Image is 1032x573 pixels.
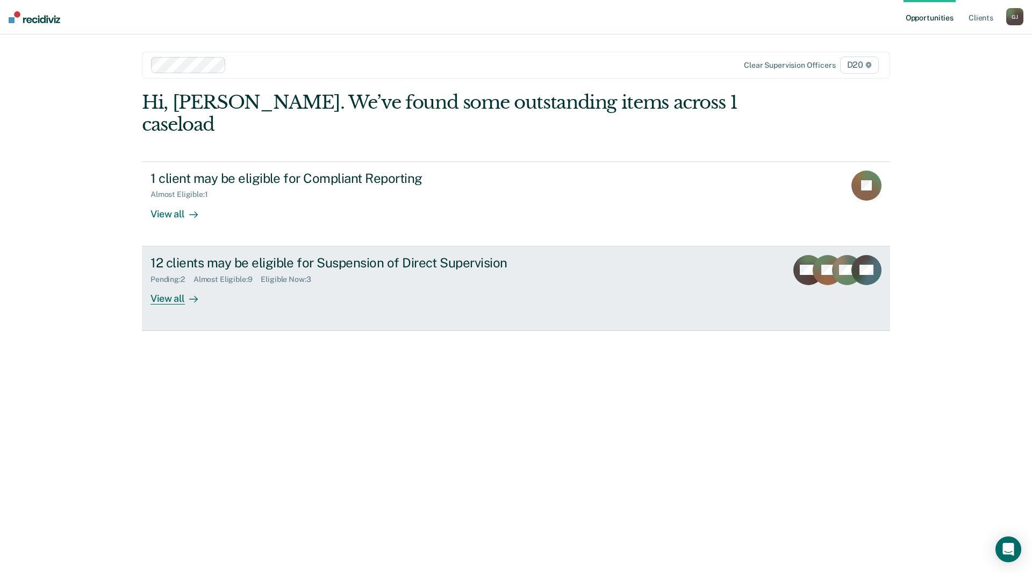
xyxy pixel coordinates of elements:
[150,284,211,305] div: View all
[150,199,211,220] div: View all
[744,61,835,70] div: Clear supervision officers
[150,190,217,199] div: Almost Eligible : 1
[840,56,879,74] span: D20
[995,536,1021,562] div: Open Intercom Messenger
[150,171,528,186] div: 1 client may be eligible for Compliant Reporting
[150,275,193,284] div: Pending : 2
[1006,8,1023,25] div: G J
[261,275,319,284] div: Eligible Now : 3
[150,255,528,271] div: 12 clients may be eligible for Suspension of Direct Supervision
[1006,8,1023,25] button: GJ
[142,91,741,136] div: Hi, [PERSON_NAME]. We’ve found some outstanding items across 1 caseload
[9,11,60,23] img: Recidiviz
[142,161,890,246] a: 1 client may be eligible for Compliant ReportingAlmost Eligible:1View all
[193,275,261,284] div: Almost Eligible : 9
[142,246,890,331] a: 12 clients may be eligible for Suspension of Direct SupervisionPending:2Almost Eligible:9Eligible...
